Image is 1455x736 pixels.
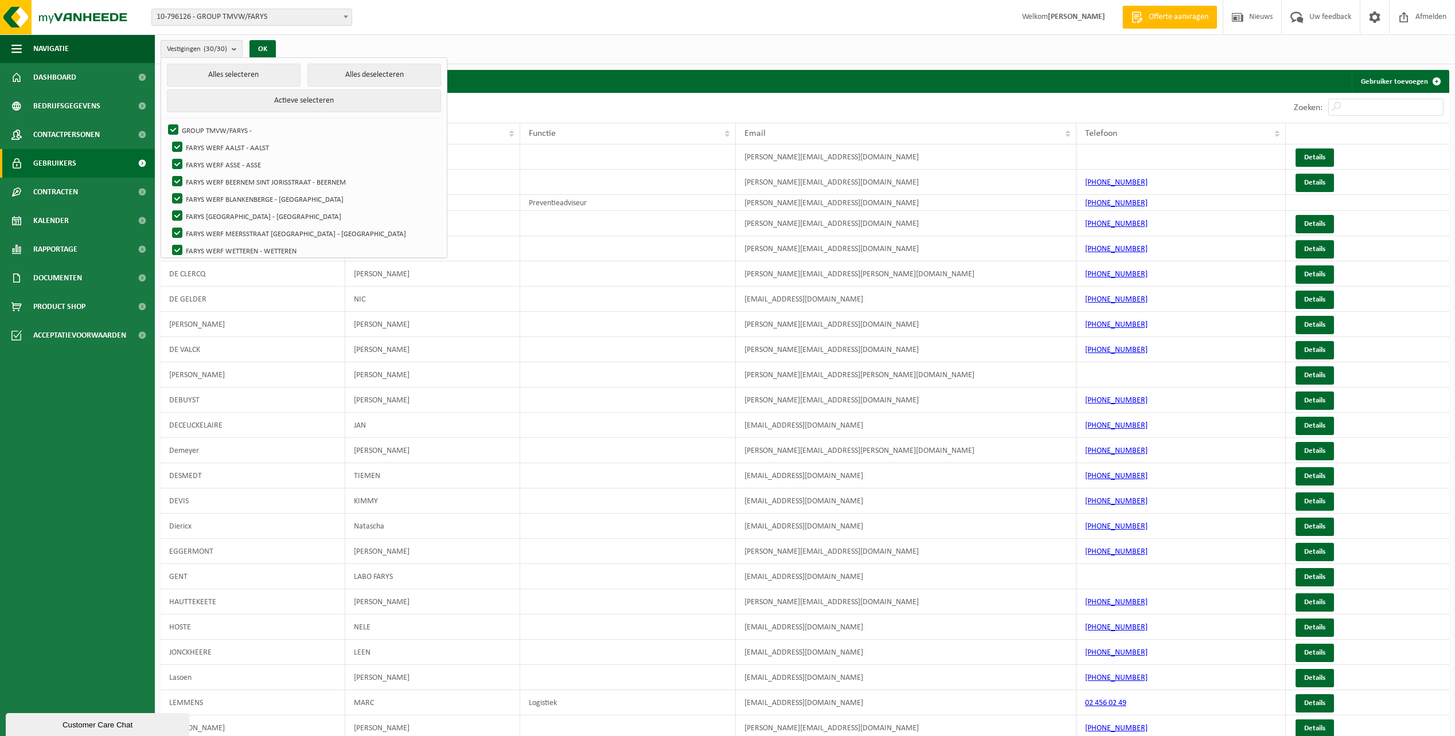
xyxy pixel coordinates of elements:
count: (30/30) [204,45,227,53]
span: Offerte aanvragen [1146,11,1211,23]
td: HAUTTEKEETE [161,589,345,614]
td: Demeyer [161,438,345,463]
a: [PHONE_NUMBER] [1085,295,1148,304]
a: Details [1296,215,1334,233]
a: [PHONE_NUMBER] [1085,199,1148,208]
a: [PHONE_NUMBER] [1085,396,1148,405]
a: Details [1296,240,1334,259]
a: Details [1296,291,1334,309]
td: [EMAIL_ADDRESS][DOMAIN_NAME] [736,640,1076,665]
span: Telefoon [1085,129,1117,138]
a: Details [1296,669,1334,687]
td: [PERSON_NAME][EMAIL_ADDRESS][DOMAIN_NAME] [736,539,1076,564]
td: [PERSON_NAME] [345,261,521,287]
a: Details [1296,392,1334,410]
td: GENT [161,564,345,589]
span: Dashboard [33,63,76,92]
td: [PERSON_NAME] [345,589,521,614]
label: FARYS WERF MEERSSTRAAT [GEOGRAPHIC_DATA] - [GEOGRAPHIC_DATA] [170,225,440,242]
a: [PHONE_NUMBER] [1085,245,1148,253]
span: 10-796126 - GROUP TMVW/FARYS [151,9,352,26]
td: DE GELDER [161,287,345,312]
span: Navigatie [33,34,69,63]
label: FARYS WERF BLANKENBERGE - [GEOGRAPHIC_DATA] [170,190,440,208]
label: Zoeken: [1294,103,1323,112]
td: [EMAIL_ADDRESS][DOMAIN_NAME] [736,413,1076,438]
td: [EMAIL_ADDRESS][DOMAIN_NAME] [736,287,1076,312]
td: [PERSON_NAME][EMAIL_ADDRESS][DOMAIN_NAME] [736,211,1076,236]
span: Rapportage [33,235,77,264]
td: DE VALCK [161,337,345,362]
a: [PHONE_NUMBER] [1085,220,1148,228]
span: Bedrijfsgegevens [33,92,100,120]
span: Kalender [33,206,69,235]
button: Alles selecteren [167,64,301,87]
td: [PERSON_NAME][EMAIL_ADDRESS][DOMAIN_NAME] [736,170,1076,195]
td: Natascha [345,514,521,539]
td: KIMMY [345,488,521,514]
span: Acceptatievoorwaarden [33,321,126,350]
a: [PHONE_NUMBER] [1085,547,1148,556]
a: [PHONE_NUMBER] [1085,320,1148,329]
span: Gebruikers [33,149,76,178]
td: [PERSON_NAME] [161,362,345,387]
td: [PERSON_NAME] [161,312,345,337]
a: Details [1296,316,1334,334]
td: TIEMEN [345,463,521,488]
td: HOSTE [161,614,345,640]
td: NELE [345,614,521,640]
a: [PHONE_NUMBER] [1085,346,1148,354]
span: Product Shop [33,292,85,321]
td: Logistiek [520,690,736,715]
td: LEEN [345,640,521,665]
a: Details [1296,174,1334,192]
a: Details [1296,593,1334,612]
a: Details [1296,417,1334,435]
a: Details [1296,442,1334,460]
td: [PERSON_NAME][EMAIL_ADDRESS][DOMAIN_NAME] [736,387,1076,413]
a: Details [1296,148,1334,167]
a: Details [1296,568,1334,586]
td: DECEUCKELAIRE [161,413,345,438]
td: [PERSON_NAME] [345,312,521,337]
td: LABO FARYS [345,564,521,589]
label: FARYS WERF ASSE - ASSE [170,156,440,173]
td: EGGERMONT [161,539,345,564]
a: [PHONE_NUMBER] [1085,497,1148,506]
td: [EMAIL_ADDRESS][DOMAIN_NAME] [736,488,1076,514]
a: Gebruiker toevoegen [1352,70,1448,93]
a: Details [1296,644,1334,662]
button: OK [249,40,276,58]
td: DE CLERCQ [161,261,345,287]
a: Details [1296,543,1334,561]
td: [PERSON_NAME] [345,665,521,690]
a: Details [1296,265,1334,284]
td: [PERSON_NAME][EMAIL_ADDRESS][PERSON_NAME][DOMAIN_NAME] [736,362,1076,387]
span: Contracten [33,178,78,206]
a: [PHONE_NUMBER] [1085,623,1148,632]
a: [PHONE_NUMBER] [1085,648,1148,657]
a: [PHONE_NUMBER] [1085,472,1148,480]
a: [PHONE_NUMBER] [1085,724,1148,733]
a: Details [1296,366,1334,385]
a: Details [1296,341,1334,359]
a: [PHONE_NUMBER] [1085,674,1148,682]
a: [PHONE_NUMBER] [1085,421,1148,430]
td: [PERSON_NAME] [345,362,521,387]
td: DESMEDT [161,463,345,488]
a: [PHONE_NUMBER] [1085,447,1148,455]
a: [PHONE_NUMBER] [1085,522,1148,531]
td: Preventieadviseur [520,195,736,211]
button: Actieve selecteren [167,89,441,112]
span: Functie [529,129,556,138]
a: [PHONE_NUMBER] [1085,178,1148,187]
iframe: chat widget [6,711,192,736]
button: Alles deselecteren [307,64,441,87]
td: [EMAIL_ADDRESS][DOMAIN_NAME] [736,463,1076,488]
td: [PERSON_NAME] [345,438,521,463]
td: [PERSON_NAME][EMAIL_ADDRESS][DOMAIN_NAME] [736,144,1076,170]
span: Vestigingen [167,41,227,58]
a: 02 456 02 49 [1085,699,1126,707]
td: LEMMENS [161,690,345,715]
